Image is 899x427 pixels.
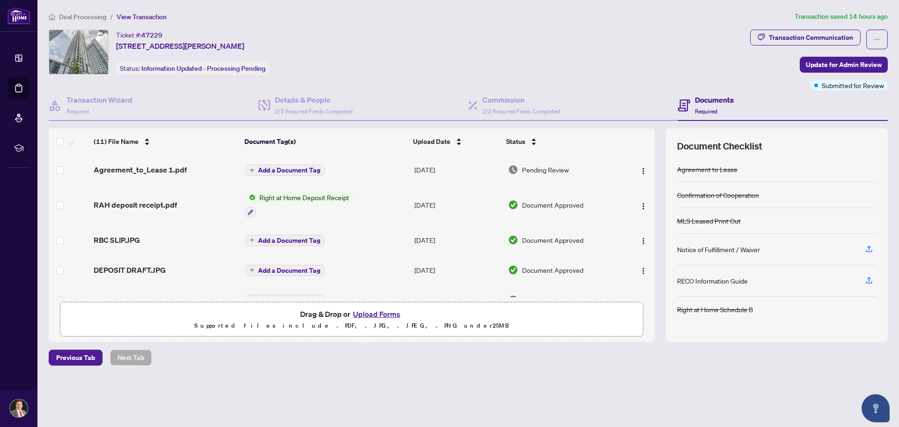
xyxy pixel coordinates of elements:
[677,244,760,255] div: Notice of Fulfillment / Waiver
[508,295,518,305] img: Document Status
[695,108,717,115] span: Required
[800,57,888,73] button: Update for Admin Review
[640,267,647,275] img: Logo
[640,167,647,175] img: Logo
[258,267,320,274] span: Add a Document Tag
[250,268,254,272] span: plus
[10,399,28,417] img: Profile Icon
[117,13,167,21] span: View Transaction
[636,262,651,277] button: Logo
[49,30,108,74] img: IMG-W12321063_1.jpg
[256,192,353,202] span: Right at Home Deposit Receipt
[677,304,753,315] div: Right at Home Schedule B
[49,350,103,366] button: Previous Tab
[245,265,324,276] button: Add a Document Tag
[245,234,324,246] button: Add a Document Tag
[795,11,888,22] article: Transaction saved 14 hours ago
[94,234,140,246] span: RBC SLIP.JPG
[258,167,320,173] span: Add a Document Tag
[522,265,583,275] span: Document Approved
[508,235,518,245] img: Document Status
[250,168,254,172] span: plus
[522,295,583,305] span: Document Approved
[522,235,583,245] span: Document Approved
[110,11,113,22] li: /
[94,164,187,175] span: Agreement_to_Lease 1.pdf
[258,237,320,244] span: Add a Document Tag
[522,165,569,175] span: Pending Review
[862,394,890,422] button: Open asap
[677,216,741,226] div: MLS Leased Print Out
[258,297,320,304] span: Add a Document Tag
[245,165,324,176] button: Add a Document Tag
[482,94,560,105] h4: Commission
[94,294,133,306] span: Draft 2.JPG
[677,190,759,200] div: Confirmation of Cooperation
[245,294,324,306] button: Add a Document Tag
[677,276,748,286] div: RECO Information Guide
[245,192,353,217] button: Status IconRight at Home Deposit Receipt
[66,94,133,105] h4: Transaction Wizard
[502,128,619,155] th: Status
[640,202,647,210] img: Logo
[116,30,162,40] div: Ticket #:
[141,64,265,73] span: Information Updated - Processing Pending
[94,136,139,147] span: (11) File Name
[241,128,409,155] th: Document Tag(s)
[677,164,737,174] div: Agreement to Lease
[409,128,502,155] th: Upload Date
[141,31,162,39] span: 47229
[806,57,882,72] span: Update for Admin Review
[822,80,884,90] span: Submitted for Review
[636,162,651,177] button: Logo
[874,36,880,43] span: ellipsis
[506,136,525,147] span: Status
[116,62,269,75] div: Status:
[508,200,518,210] img: Document Status
[245,235,324,246] button: Add a Document Tag
[245,192,256,202] img: Status Icon
[411,285,504,315] td: [DATE]
[411,185,504,225] td: [DATE]
[245,295,324,306] button: Add a Document Tag
[66,108,89,115] span: Required
[769,30,853,45] div: Transaction Communication
[59,13,106,21] span: Deal Processing
[94,264,166,276] span: DEPOSIT DRAFT.JPG
[411,255,504,285] td: [DATE]
[636,292,651,307] button: Logo
[522,200,583,210] span: Document Approved
[640,237,647,245] img: Logo
[350,308,403,320] button: Upload Forms
[66,320,637,331] p: Supported files include .PDF, .JPG, .JPEG, .PNG under 25 MB
[56,350,95,365] span: Previous Tab
[636,232,651,247] button: Logo
[245,264,324,276] button: Add a Document Tag
[275,108,353,115] span: 2/2 Required Fields Completed
[695,94,734,105] h4: Documents
[110,350,152,366] button: Next Tab
[750,30,861,45] button: Transaction Communication
[508,265,518,275] img: Document Status
[411,155,504,185] td: [DATE]
[413,136,450,147] span: Upload Date
[636,197,651,212] button: Logo
[508,165,518,175] img: Document Status
[300,308,403,320] span: Drag & Drop or
[677,140,762,153] span: Document Checklist
[116,40,244,52] span: [STREET_ADDRESS][PERSON_NAME]
[275,94,353,105] h4: Details & People
[411,225,504,255] td: [DATE]
[90,128,241,155] th: (11) File Name
[60,302,643,337] span: Drag & Drop orUpload FormsSupported files include .PDF, .JPG, .JPEG, .PNG under25MB
[49,14,55,20] span: home
[250,238,254,242] span: plus
[7,7,30,24] img: logo
[94,199,177,210] span: RAH deposit receipt.pdf
[482,108,560,115] span: 2/2 Required Fields Completed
